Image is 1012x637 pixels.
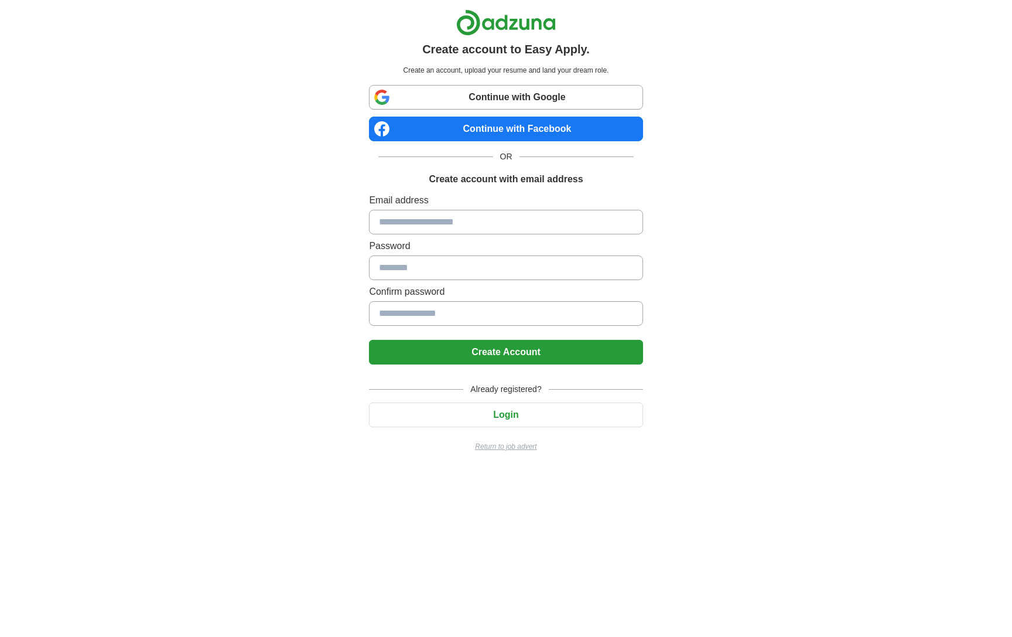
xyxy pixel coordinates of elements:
[369,441,642,452] a: Return to job advert
[369,340,642,365] button: Create Account
[369,239,642,253] label: Password
[369,193,642,207] label: Email address
[369,410,642,420] a: Login
[371,65,640,76] p: Create an account, upload your resume and land your dream role.
[369,85,642,110] a: Continue with Google
[369,117,642,141] a: Continue with Facebook
[369,285,642,299] label: Confirm password
[463,383,548,396] span: Already registered?
[422,40,590,58] h1: Create account to Easy Apply.
[429,172,583,186] h1: Create account with email address
[369,403,642,427] button: Login
[456,9,556,36] img: Adzuna logo
[493,151,519,163] span: OR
